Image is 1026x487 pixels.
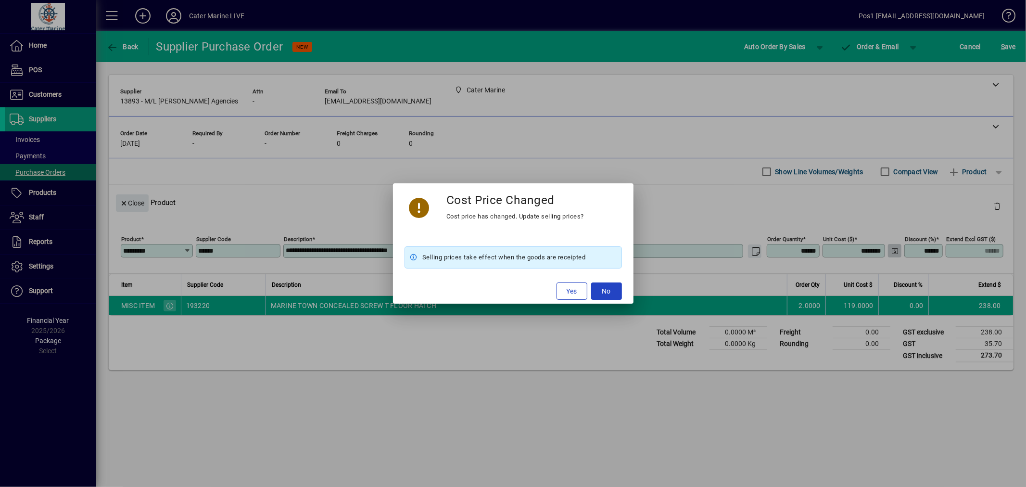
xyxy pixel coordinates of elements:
[446,193,555,207] h3: Cost Price Changed
[422,252,586,263] span: Selling prices take effect when the goods are receipted
[567,286,577,296] span: Yes
[446,211,584,222] div: Cost price has changed. Update selling prices?
[602,286,611,296] span: No
[557,282,587,300] button: Yes
[591,282,622,300] button: No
